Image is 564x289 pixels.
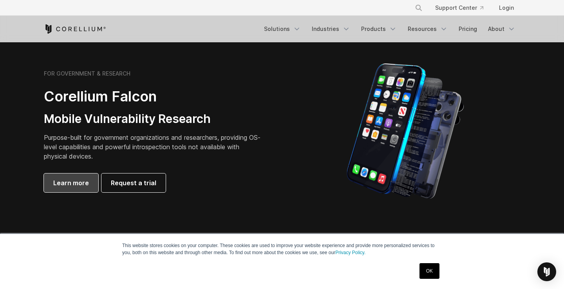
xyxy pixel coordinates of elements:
[44,88,263,105] h2: Corellium Falcon
[537,262,556,281] div: Open Intercom Messenger
[483,22,520,36] a: About
[405,1,520,15] div: Navigation Menu
[101,173,166,192] a: Request a trial
[44,112,263,126] h3: Mobile Vulnerability Research
[429,1,490,15] a: Support Center
[259,22,520,36] div: Navigation Menu
[356,22,401,36] a: Products
[111,178,156,188] span: Request a trial
[44,133,263,161] p: Purpose-built for government organizations and researchers, providing OS-level capabilities and p...
[403,22,452,36] a: Resources
[44,24,106,34] a: Corellium Home
[419,263,439,279] a: OK
[44,70,130,77] h6: FOR GOVERNMENT & RESEARCH
[122,242,442,256] p: This website stores cookies on your computer. These cookies are used to improve your website expe...
[44,173,98,192] a: Learn more
[307,22,355,36] a: Industries
[335,250,365,255] a: Privacy Policy.
[454,22,482,36] a: Pricing
[412,1,426,15] button: Search
[346,63,464,200] img: iPhone model separated into the mechanics used to build the physical device.
[259,22,305,36] a: Solutions
[493,1,520,15] a: Login
[53,178,89,188] span: Learn more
